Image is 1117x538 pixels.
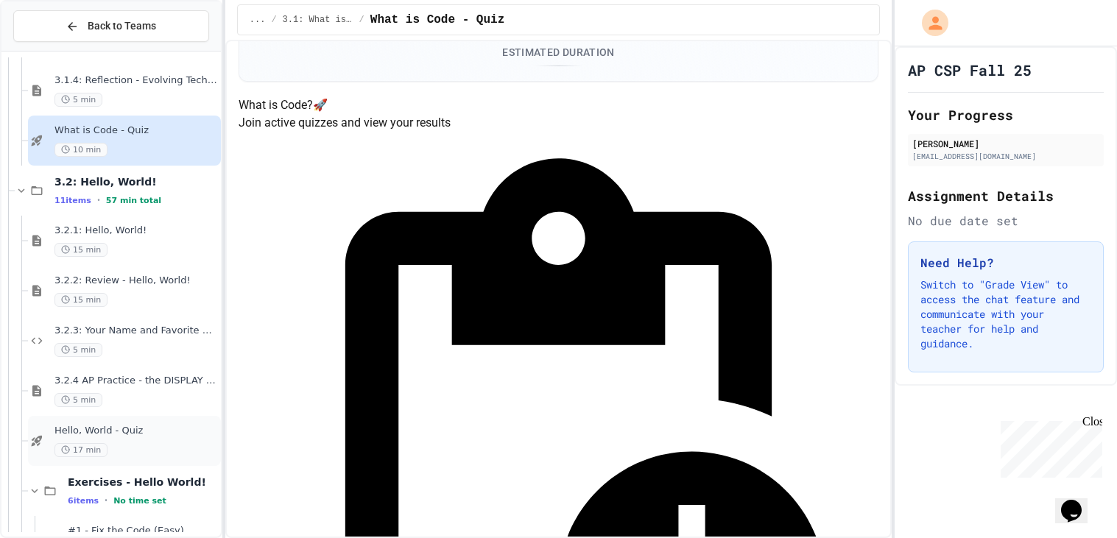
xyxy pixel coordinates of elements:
div: No due date set [908,212,1104,230]
h3: Need Help? [920,254,1091,272]
span: 3.2: Hello, World! [54,175,218,188]
span: 57 min total [106,196,161,205]
span: 17 min [54,443,108,457]
span: 6 items [68,496,99,506]
span: / [359,14,364,26]
div: Chat with us now!Close [6,6,102,93]
span: #1 - Fix the Code (Easy) [68,525,218,537]
span: What is Code - Quiz [370,11,504,29]
span: 11 items [54,196,91,205]
h1: AP CSP Fall 25 [908,60,1032,80]
span: 3.2.4 AP Practice - the DISPLAY Procedure [54,375,218,387]
span: Exercises - Hello World! [68,475,218,489]
h2: Your Progress [908,105,1104,125]
span: Back to Teams [88,18,156,34]
button: Back to Teams [13,10,209,42]
span: 3.1: What is Code? [283,14,353,26]
span: ... [250,14,266,26]
span: No time set [113,496,166,506]
p: Join active quizzes and view your results [239,114,878,132]
span: Hello, World - Quiz [54,425,218,437]
iframe: chat widget [1055,479,1102,523]
span: 5 min [54,343,102,357]
p: Switch to "Grade View" to access the chat feature and communicate with your teacher for help and ... [920,277,1091,351]
div: [EMAIL_ADDRESS][DOMAIN_NAME] [912,151,1099,162]
span: / [271,14,276,26]
span: 3.2.1: Hello, World! [54,224,218,237]
span: 15 min [54,293,108,307]
iframe: chat widget [995,415,1102,478]
span: 5 min [54,93,102,107]
span: 3.1.4: Reflection - Evolving Technology [54,74,218,87]
div: Estimated Duration [502,45,614,60]
div: [PERSON_NAME] [912,137,1099,150]
h4: What is Code? 🚀 [239,96,878,114]
div: My Account [906,6,952,40]
span: • [105,495,108,506]
span: What is Code - Quiz [54,124,218,137]
span: 3.2.2: Review - Hello, World! [54,275,218,287]
span: 10 min [54,143,108,157]
span: 15 min [54,243,108,257]
span: 5 min [54,393,102,407]
span: 3.2.3: Your Name and Favorite Movie [54,325,218,337]
span: • [97,194,100,206]
h2: Assignment Details [908,185,1104,206]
